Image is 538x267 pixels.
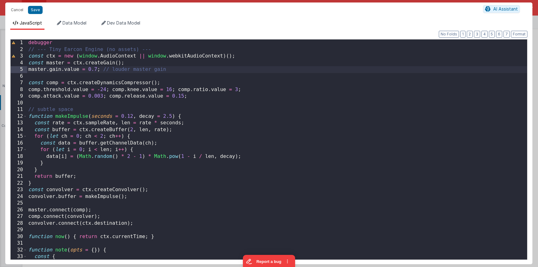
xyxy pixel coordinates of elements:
span: AI Assistant [493,6,518,12]
button: 7 [503,31,510,38]
button: Cancel [8,6,26,14]
div: 10 [11,100,27,107]
div: 7 [11,80,27,86]
div: 20 [11,167,27,173]
div: 3 [11,53,27,60]
div: 27 [11,213,27,220]
div: 29 [11,227,27,233]
div: 26 [11,207,27,214]
button: 1 [460,31,466,38]
div: 9 [11,93,27,100]
div: 23 [11,186,27,193]
span: Data Model [63,20,86,25]
div: 5 [11,66,27,73]
div: 16 [11,140,27,147]
button: 6 [496,31,502,38]
div: 19 [11,160,27,167]
div: 15 [11,133,27,140]
button: 4 [481,31,488,38]
div: 30 [11,233,27,240]
div: 25 [11,200,27,207]
div: 8 [11,86,27,93]
div: 24 [11,193,27,200]
button: AI Assistant [483,5,520,13]
button: Format [511,31,527,38]
button: Save [28,6,43,14]
div: 33 [11,253,27,260]
div: 1 [11,39,27,46]
div: 32 [11,247,27,254]
button: 5 [489,31,495,38]
button: 3 [474,31,480,38]
button: No Folds [439,31,459,38]
div: 21 [11,173,27,180]
div: 2 [11,46,27,53]
div: 18 [11,153,27,160]
div: 13 [11,120,27,127]
div: 17 [11,146,27,153]
div: 6 [11,73,27,80]
span: JavaScript [20,20,42,25]
div: 31 [11,240,27,247]
span: Dev Data Model [107,20,140,25]
div: 14 [11,127,27,133]
div: 11 [11,106,27,113]
button: 2 [467,31,473,38]
div: 28 [11,220,27,227]
div: 22 [11,180,27,187]
div: 4 [11,60,27,67]
div: 12 [11,113,27,120]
